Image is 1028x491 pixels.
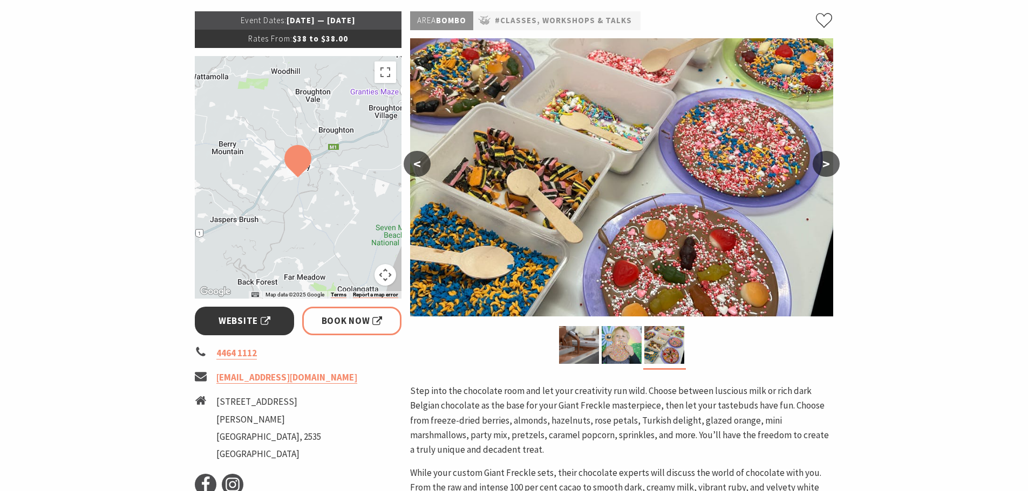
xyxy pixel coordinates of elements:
span: Website [219,314,270,328]
li: [GEOGRAPHIC_DATA] [216,447,321,461]
span: Area [417,15,436,25]
img: The Treat Factory Chocolate Production [559,326,599,364]
button: > [813,151,840,177]
p: [DATE] — [DATE] [195,11,402,30]
a: [EMAIL_ADDRESS][DOMAIN_NAME] [216,371,357,384]
p: Bombo [410,11,473,30]
li: [PERSON_NAME] [216,412,321,427]
p: Step into the chocolate room and let your creativity run wild. Choose between luscious milk or ri... [410,384,833,457]
img: Google [198,285,233,299]
li: [STREET_ADDRESS] [216,395,321,409]
img: DIY Chocolate Freckle Class [410,38,833,316]
span: Book Now [322,314,383,328]
img: DIY Chocolate Freckle Class [644,326,684,364]
a: Website [195,307,295,335]
span: Rates From: [248,33,292,44]
button: Toggle fullscreen view [375,61,396,83]
a: Book Now [302,307,402,335]
img: Giant Freckle DIY Chocolate Workshop [602,326,642,364]
li: [GEOGRAPHIC_DATA], 2535 [216,430,321,444]
span: Map data ©2025 Google [265,292,324,298]
a: #Classes, Workshops & Talks [495,14,632,27]
button: Keyboard shortcuts [251,291,259,299]
a: Report a map error [353,292,398,298]
a: Terms (opens in new tab) [331,292,346,298]
button: < [404,151,431,177]
a: Click to see this area on Google Maps [198,285,233,299]
span: Event Dates: [241,15,287,25]
a: 4464 1112 [216,347,257,359]
button: Map camera controls [375,264,396,286]
p: $38 to $38.00 [195,30,402,48]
